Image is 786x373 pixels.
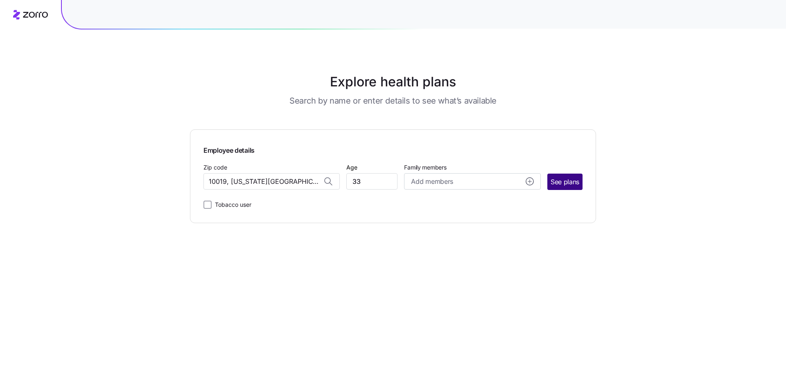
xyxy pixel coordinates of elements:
[203,173,340,190] input: Zip code
[210,72,576,92] h1: Explore health plans
[404,173,540,190] button: Add membersadd icon
[404,163,540,172] span: Family members
[346,163,357,172] label: Age
[551,177,579,187] span: See plans
[212,200,251,210] label: Tobacco user
[203,163,227,172] label: Zip code
[203,143,255,156] span: Employee details
[547,174,583,190] button: See plans
[289,95,497,106] h3: Search by name or enter details to see what’s available
[411,176,453,187] span: Add members
[346,173,398,190] input: Age
[526,177,534,185] svg: add icon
